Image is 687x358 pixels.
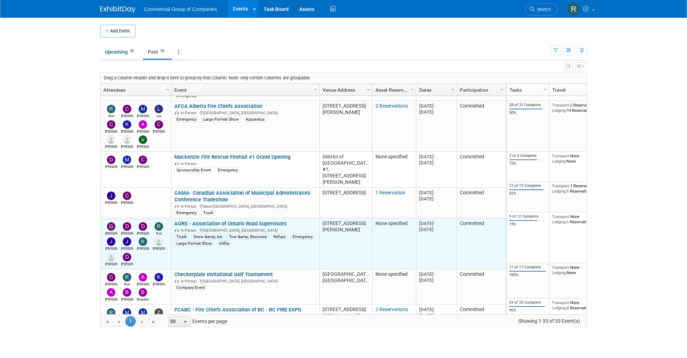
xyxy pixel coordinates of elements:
[175,111,179,114] img: In-Person Event
[181,162,199,166] span: In-Person
[123,237,131,246] img: Jeff Lipson
[419,313,453,318] div: [DATE]
[121,144,133,149] div: Vanessa Piercy
[419,196,453,202] div: [DATE]
[509,214,546,219] div: 9 of 12 Complete
[552,270,567,275] span: Lodging:
[143,45,172,59] a: Past33
[375,84,411,96] a: Asset Reservations
[123,135,131,144] img: Vanessa Piercy
[419,226,453,232] div: [DATE]
[319,304,372,340] td: [STREET_ADDRESS][PERSON_NAME]
[139,319,145,325] span: Go to the next page
[164,87,170,92] span: Column Settings
[552,84,601,96] a: Travel
[121,297,133,302] div: Brennan Kapler
[552,183,603,194] div: 1 Reservation 1 Reservation
[144,6,217,12] span: Commercial Group of Companies
[107,253,115,261] img: Fiona Taylor
[100,25,135,37] button: Add Event
[174,84,315,96] a: Event
[105,231,117,236] div: Gregg Stockdale
[137,113,149,119] div: Mike Feduniw
[107,288,115,297] img: Ashley Carmody
[408,84,416,95] a: Column Settings
[509,273,546,278] div: 100%
[139,288,147,297] img: Braedon Humphrey
[137,297,149,302] div: Braedon Humphrey
[509,110,546,115] div: 90%
[552,103,603,113] div: 2 Reservations 14 Reservations
[174,167,213,173] div: Sponsorship Event
[552,219,567,224] span: Lodging:
[155,237,163,246] img: Steve Rider
[139,135,147,144] img: Vanessa Piercy
[174,110,316,116] div: [GEOGRAPHIC_DATA], [GEOGRAPHIC_DATA]
[217,241,231,246] div: Utility
[107,105,115,113] img: Rod Leland
[174,190,311,203] a: CAMA- Canadian Association of Municipal Administrators Conference Tradeshow
[419,307,453,313] div: [DATE]
[102,316,113,327] a: Go to the first page
[121,231,133,236] div: Dale Hartung
[148,316,159,327] a: Go to the last page
[139,120,147,129] img: Adam Dingman
[105,200,117,205] div: Jamie Zimmerman
[509,300,546,305] div: 24 of 25 Complete
[449,84,457,95] a: Column Settings
[169,317,181,327] span: 50
[552,214,570,219] span: Transport:
[419,103,453,109] div: [DATE]
[227,234,269,239] div: Tow &amp; Recovery
[100,6,135,13] img: ExhibitDay
[375,307,408,312] a: 2 Reservations
[105,113,117,119] div: Rod Leland
[375,154,408,159] span: None specified
[139,105,147,113] img: Mike Feduniw
[107,237,115,246] img: Jamie Zimmerman
[175,279,179,283] img: In-Person Event
[319,152,372,188] td: District of [GEOGRAPHIC_DATA] #1, [STREET_ADDRESS][PERSON_NAME]
[125,316,136,327] span: 1
[535,7,551,12] span: Search
[216,167,240,173] div: Emergency
[375,271,408,277] span: None specified
[498,84,506,95] a: Column Settings
[123,308,131,317] img: Mike Thomson
[512,316,586,326] span: Showing 1-33 of 33 Event(s)
[174,220,287,227] a: AORS - Association of Ontario Road Supervisors
[509,183,546,188] div: 12 of 13 Complete
[123,222,131,231] img: Dale Hartung
[139,156,147,164] img: Cole Mattern
[174,241,214,246] div: Large Format Show
[174,154,290,160] a: Mackenzie Fire Rescue Firehall #1 Grand Opening
[182,319,188,325] span: select
[107,308,115,317] img: Rod Leland
[155,105,163,113] img: Les Rea
[121,261,133,267] div: Derek MacDonald
[450,87,456,92] span: Column Settings
[137,144,149,149] div: Vanessa Piercy
[121,164,133,169] div: Mike Feduniw
[100,45,141,59] a: Upcoming32
[139,237,147,246] img: Richard Gale
[139,222,147,231] img: David West
[434,221,435,226] span: -
[123,253,131,261] img: Derek MacDonald
[174,307,301,313] a: FCABC - Fire Chiefs Association of BC - BC FIRE EXPO
[525,3,558,16] a: Search
[567,2,580,16] img: Rod Leland
[542,87,548,92] span: Column Settings
[366,87,371,92] span: Column Settings
[509,191,546,196] div: 92%
[123,288,131,297] img: Brennan Kapler
[174,210,199,216] div: Emergency
[201,116,241,122] div: Large Format Show
[419,84,452,96] a: Dates
[319,269,372,304] td: [GEOGRAPHIC_DATA], [GEOGRAPHIC_DATA]
[153,129,165,134] div: Cole Mattern
[121,246,133,251] div: Jeff Lipson
[181,228,199,233] span: In-Person
[139,273,147,281] img: Adam Dingman
[137,231,149,236] div: David West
